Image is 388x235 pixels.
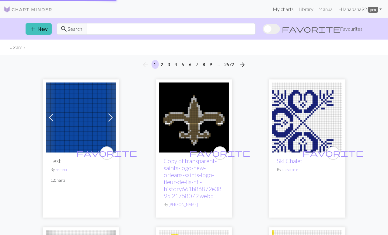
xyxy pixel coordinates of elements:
[76,148,137,158] span: favorite
[368,7,378,13] span: pro
[340,25,363,33] span: Favourites
[68,25,82,33] span: Search
[277,157,303,164] a: Ski Chalet
[46,114,116,120] a: BlueBackground
[190,147,250,159] i: favourite
[213,146,227,160] button: favourite
[164,157,222,199] a: Copy of transparent-saints-logo-new-orleans-saints-logo-fleur-de-lis-nfl-history661b86872e3895.21...
[166,60,173,69] button: 3
[56,167,67,172] a: Fembo
[159,82,229,153] img: Fleur-de-lis 1
[272,82,342,153] img: Ski Chalet
[152,60,159,69] button: 1
[327,146,340,160] button: favourite
[194,60,201,69] button: 7
[51,167,111,173] p: By
[51,157,111,164] h2: Test
[208,60,215,69] button: 9
[30,25,37,33] span: add
[10,44,22,50] li: Library
[239,61,246,69] span: arrow_forward
[76,147,137,159] i: favourite
[263,23,363,35] label: Show favourites
[272,114,342,120] a: Ski Chalet
[190,148,250,158] span: favorite
[61,25,68,33] span: search
[239,61,246,68] i: Next
[336,3,384,15] a: Hilanabana92 pro
[201,60,208,69] button: 8
[159,114,229,120] a: Fleur-de-lis 1
[296,3,316,15] a: Library
[236,60,249,70] button: Next
[270,3,296,15] a: My charts
[222,60,237,69] button: 2572
[159,60,166,69] button: 2
[4,6,52,13] img: Logo
[100,146,114,160] button: favourite
[282,25,341,33] span: favorite
[169,202,198,207] a: [PERSON_NAME]
[164,202,224,208] p: By
[46,82,116,153] img: BlueBackground
[277,167,337,173] p: By
[26,23,52,35] button: New
[303,148,364,158] span: favorite
[303,147,364,159] i: favourite
[173,60,180,69] button: 4
[282,167,299,172] a: clararosie
[316,3,336,15] a: Manual
[187,60,194,69] button: 6
[140,60,249,70] nav: Page navigation
[180,60,187,69] button: 5
[51,177,111,183] p: 12 charts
